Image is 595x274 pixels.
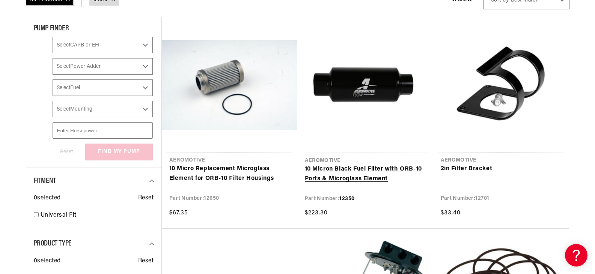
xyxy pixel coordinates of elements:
select: Mounting [53,101,153,117]
span: Reset [138,193,154,203]
span: Fitment [34,177,56,185]
span: PUMP FINDER [34,25,69,32]
a: 2in Filter Bracket [441,164,561,174]
a: 10 Micro Replacement Microglass Element for ORB-10 Filter Housings [169,164,290,183]
a: 10 Micron Black Fuel Filter with ORB-10 Ports & Microglass Element [305,165,426,184]
span: 0 selected [34,256,61,266]
select: Power Adder [53,58,153,75]
span: Reset [138,256,154,266]
span: Product Type [34,240,72,247]
a: Universal Fit [41,211,154,220]
select: CARB or EFI [53,37,153,53]
select: Fuel [53,79,153,96]
input: Enter Horsepower [53,122,153,139]
span: 0 selected [34,193,61,203]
